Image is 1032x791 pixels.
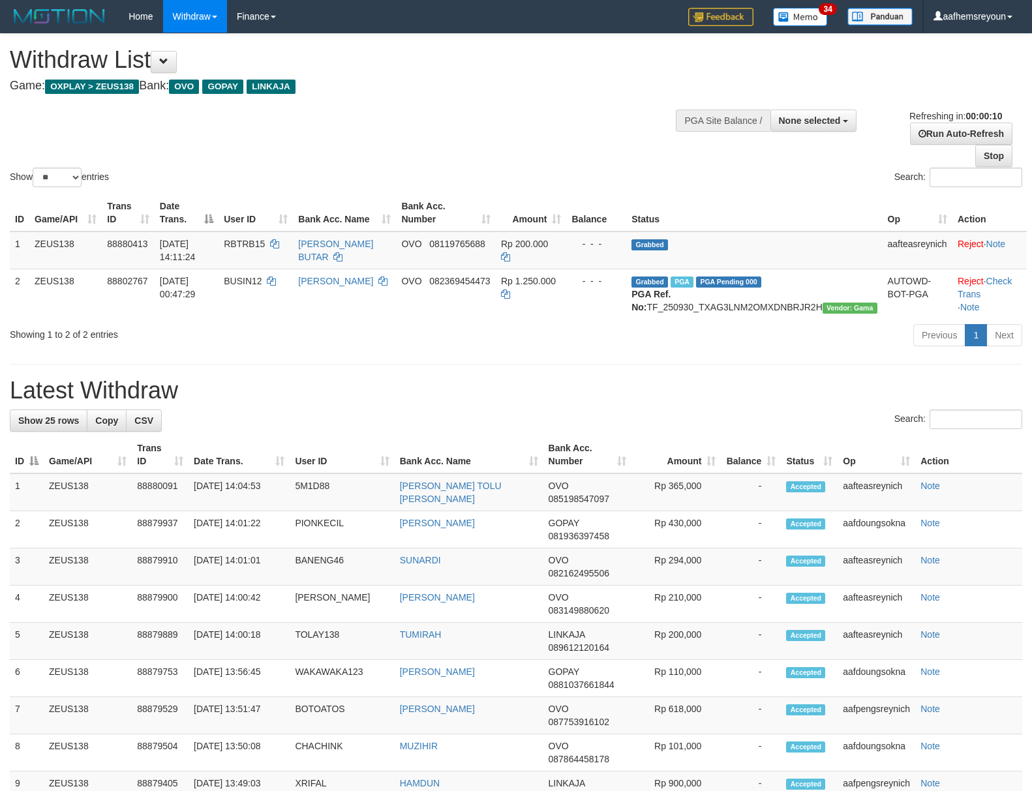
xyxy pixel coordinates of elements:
td: 4 [10,586,44,623]
a: Next [986,324,1022,346]
td: 8 [10,734,44,771]
th: Bank Acc. Name: activate to sort column ascending [395,436,543,473]
td: 88879889 [132,623,189,660]
img: Button%20Memo.svg [773,8,828,26]
td: Rp 430,000 [631,511,721,548]
td: Rp 110,000 [631,660,721,697]
a: Note [920,741,940,751]
input: Search: [930,410,1022,429]
th: Bank Acc. Number: activate to sort column ascending [396,194,496,231]
th: Date Trans.: activate to sort column descending [155,194,219,231]
span: OVO [549,741,569,751]
span: Refreshing in: [909,111,1002,121]
label: Search: [894,168,1022,187]
td: ZEUS138 [29,269,102,319]
span: RBTRB15 [224,239,265,249]
td: ZEUS138 [44,697,132,734]
span: Accepted [786,556,825,567]
input: Search: [930,168,1022,187]
span: Copy 08119765688 to clipboard [429,239,485,249]
a: Stop [975,145,1012,167]
a: TUMIRAH [400,629,442,640]
td: - [721,473,781,511]
td: 88880091 [132,473,189,511]
td: 1 [10,473,44,511]
span: Copy [95,415,118,426]
th: Action [952,194,1027,231]
a: Note [986,239,1006,249]
span: Copy 0881037661844 to clipboard [549,679,615,690]
td: ZEUS138 [44,586,132,623]
td: BANENG46 [290,548,394,586]
td: - [721,734,781,771]
td: CHACHINK [290,734,394,771]
th: Date Trans.: activate to sort column ascending [189,436,290,473]
span: None selected [779,115,841,126]
a: Note [920,704,940,714]
a: Note [920,629,940,640]
div: PGA Site Balance / [676,110,770,132]
td: 88879900 [132,586,189,623]
span: LINKAJA [247,80,296,94]
td: [PERSON_NAME] [290,586,394,623]
a: Note [920,518,940,528]
td: 88879504 [132,734,189,771]
td: Rp 101,000 [631,734,721,771]
td: - [721,511,781,548]
td: 3 [10,548,44,586]
a: Note [920,666,940,677]
td: [DATE] 14:00:18 [189,623,290,660]
td: Rp 618,000 [631,697,721,734]
td: aafteasreynich [838,473,915,511]
th: Status: activate to sort column ascending [781,436,838,473]
span: Accepted [786,667,825,678]
span: OVO [549,704,569,714]
img: MOTION_logo.png [10,7,109,26]
a: Note [960,302,980,312]
th: ID [10,194,29,231]
th: Amount: activate to sort column ascending [496,194,566,231]
th: User ID: activate to sort column ascending [219,194,293,231]
th: ID: activate to sort column descending [10,436,44,473]
div: Showing 1 to 2 of 2 entries [10,323,420,341]
span: Copy 082162495506 to clipboard [549,568,609,578]
td: ZEUS138 [44,548,132,586]
select: Showentries [33,168,82,187]
th: Trans ID: activate to sort column ascending [102,194,155,231]
a: Note [920,592,940,603]
td: WAKAWAKA123 [290,660,394,697]
td: [DATE] 13:56:45 [189,660,290,697]
a: [PERSON_NAME] [400,666,475,677]
span: Copy 083149880620 to clipboard [549,605,609,616]
a: CSV [126,410,162,432]
a: Note [920,555,940,565]
span: Copy 087753916102 to clipboard [549,717,609,727]
a: [PERSON_NAME] [298,276,373,286]
td: - [721,697,781,734]
td: 1 [10,231,29,269]
span: OVO [549,481,569,491]
td: TF_250930_TXAG3LNM2OMXDNBRJR2H [626,269,882,319]
a: [PERSON_NAME] [400,518,475,528]
td: 88879910 [132,548,189,586]
a: 1 [965,324,987,346]
span: OVO [169,80,199,94]
span: OVO [549,592,569,603]
a: Reject [958,276,984,286]
td: - [721,660,781,697]
td: 88879937 [132,511,189,548]
button: None selected [770,110,857,132]
td: aafdoungsokna [838,734,915,771]
td: 6 [10,660,44,697]
td: Rp 200,000 [631,623,721,660]
td: aafteasreynich [838,548,915,586]
span: Rp 1.250.000 [501,276,556,286]
img: Feedback.jpg [688,8,753,26]
a: Copy [87,410,127,432]
b: PGA Ref. No: [631,289,671,312]
th: Status [626,194,882,231]
span: Marked by aafsreyleap [671,276,693,288]
th: User ID: activate to sort column ascending [290,436,394,473]
h4: Game: Bank: [10,80,675,93]
a: [PERSON_NAME] TOLU [PERSON_NAME] [400,481,502,504]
